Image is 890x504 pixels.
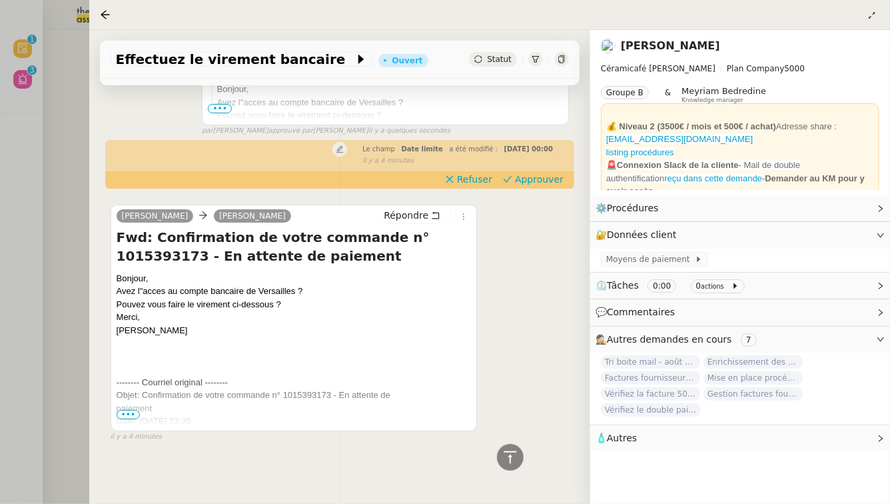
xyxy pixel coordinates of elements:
[607,307,675,317] span: Commentaires
[601,371,701,385] span: Factures fournisseurs règlement par prélèvement, CB et espèces via Pennylane - [DATE]
[665,86,671,103] span: &
[379,208,445,223] button: Répondre
[208,104,232,113] span: •••
[117,228,472,265] h4: Fwd: Confirmation de votre commande n° 1015393173 - En attente de paiement
[590,299,890,325] div: 💬Commentaires
[202,125,450,137] small: [PERSON_NAME] [PERSON_NAME]
[606,160,800,183] span: - Mail de double authentification
[617,160,739,170] strong: Connexion Slack de la cliente
[601,403,701,417] span: Vérifiez le double paiement de la facture
[440,172,498,187] button: Refuser
[449,145,498,153] span: a été modifié :
[601,387,701,401] span: Vérifiez la facture 503.978
[111,199,133,209] span: false
[741,333,757,347] nz-tag: 7
[606,147,674,157] a: listing procédures
[703,387,803,401] span: Gestion factures fournisseurs (virement) via [GEOGRAPHIC_DATA]- [DATE]
[606,120,874,146] div: Adresse share :
[703,371,803,385] span: Mise en place procédure - relevés bancaires mensuels
[601,39,616,53] img: users%2F9mvJqJUvllffspLsQzytnd0Nt4c2%2Favatar%2F82da88e3-d90d-4e39-b37d-dcb7941179ae
[362,145,395,153] span: Le champ
[607,280,639,291] span: Tâches
[601,64,715,73] span: Céramicafé [PERSON_NAME]
[596,307,681,317] span: 💬
[590,425,890,451] div: 🧴Autres
[202,125,213,137] span: par
[590,222,890,248] div: 🔐Données client
[590,273,890,299] div: ⏲️Tâches 0:00 0actions
[681,86,766,103] app-user-label: Knowledge manager
[590,327,890,353] div: 🕵️Autres demandes en cours 7
[384,209,428,222] span: Répondre
[648,279,676,293] nz-tag: 0:00
[487,55,512,64] span: Statut
[596,227,682,243] span: 🔐
[664,173,762,183] a: reçu dans cette demande
[606,159,874,198] div: -
[607,433,637,443] span: Autres
[681,97,743,104] span: Knowledge manager
[596,433,637,443] span: 🧴
[596,280,750,291] span: ⏲️
[590,195,890,221] div: ⚙️Procédures
[606,160,617,170] span: 🚨
[268,125,313,137] span: approuvé par
[368,125,450,137] span: il y a quelques secondes
[362,135,384,146] span: false
[392,57,422,65] div: Ouvert
[117,410,141,419] span: •••
[515,173,564,186] span: Approuver
[601,86,649,99] nz-tag: Groupe B
[498,172,569,187] button: Approuver
[601,355,701,369] span: Tri boite mail - août 2025
[111,431,162,443] span: il y a 4 minutes
[116,53,355,66] span: Effectuez le virement bancaire
[219,211,286,221] span: [PERSON_NAME]
[606,134,753,144] a: [EMAIL_ADDRESS][DOMAIN_NAME]
[701,283,724,290] small: actions
[785,64,805,73] span: 5000
[703,355,803,369] span: Enrichissement des connaissances - [DATE]
[696,281,701,291] span: 0
[606,121,776,131] strong: 💰 Niveau 2 (3500€ / mois et 500€ / achat)
[621,39,720,52] a: [PERSON_NAME]
[362,155,414,167] span: il y a 4 minutes
[596,201,665,216] span: ⚙️
[402,145,443,153] span: Date limite
[606,253,695,266] span: Moyens de paiement
[117,210,194,222] a: [PERSON_NAME]
[607,203,659,213] span: Procédures
[607,334,732,345] span: Autres demandes en cours
[596,334,762,345] span: 🕵️
[681,86,766,96] span: Meyriam Bedredine
[504,145,553,153] span: [DATE] 00:00
[727,64,784,73] span: Plan Company
[457,173,492,186] span: Refuser
[607,229,677,240] span: Données client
